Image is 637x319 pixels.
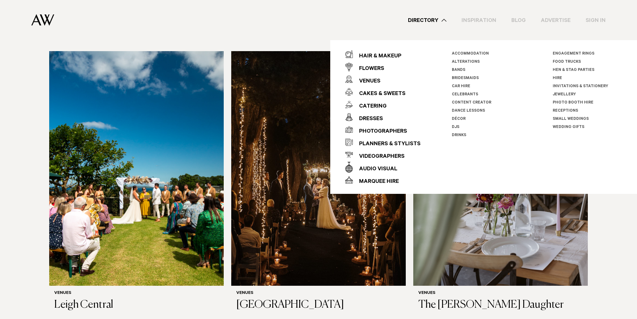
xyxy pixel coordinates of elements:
a: Invitations & Stationery [553,84,608,89]
a: Celebrants [452,93,478,97]
div: Catering [353,100,387,113]
a: Hen & Stag Parties [553,68,594,72]
a: Cakes & Sweets [345,86,420,98]
a: DJs [452,125,459,130]
a: Marquee Hire [345,173,420,186]
a: Engagement Rings [553,52,594,56]
a: Décor [452,117,466,121]
a: Planners & Stylists [345,136,420,148]
img: Auckland Weddings Logo [31,14,54,26]
div: Flowers [353,63,384,75]
a: Blue sky wedding venue Auckland Venues Leigh Central [49,51,224,316]
a: Dresses [345,111,420,123]
h6: Venues [54,291,219,296]
a: Food Trucks [553,60,581,64]
a: Bands [452,68,465,72]
a: Hire [553,76,562,81]
a: Advertise [533,16,578,24]
a: Alterations [452,60,480,64]
div: Hair & Makeup [353,50,401,63]
div: Venues [353,75,380,88]
a: Blog [504,16,533,24]
a: Photographers [345,123,420,136]
div: Marquee Hire [353,176,399,188]
a: Dance Lessons [452,109,485,113]
div: Cakes & Sweets [353,88,405,100]
a: Sign In [578,16,613,24]
a: Venues [345,73,420,86]
a: Jewellery [553,93,576,97]
a: Audio Visual [345,161,420,173]
h3: The [PERSON_NAME] Daughter [418,299,583,311]
a: Receptions [553,109,578,113]
a: Flowers [345,61,420,73]
div: Videographers [353,151,405,163]
h6: Venues [236,291,401,296]
a: Hair & Makeup [345,48,420,61]
a: Accommodation [452,52,489,56]
a: Drinks [452,133,466,138]
div: Planners & Stylists [353,138,420,151]
img: Blue sky wedding venue Auckland [49,51,224,286]
a: Bridesmaids [452,76,479,81]
a: Wedding Gifts [553,125,584,130]
h3: [GEOGRAPHIC_DATA] [236,299,401,311]
a: Content Creator [452,101,491,105]
div: Audio Visual [353,163,397,176]
h6: Venues [418,291,583,296]
a: Directory [400,16,454,24]
a: Catering [345,98,420,111]
a: Car Hire [452,84,470,89]
img: Auckland Weddings Venues | Kumeu Valley Estate [231,51,406,286]
a: Videographers [345,148,420,161]
h3: Leigh Central [54,299,219,311]
div: Photographers [353,125,407,138]
a: Auckland Weddings Venues | Kumeu Valley Estate Venues [GEOGRAPHIC_DATA] [231,51,406,316]
a: Photo Booth Hire [553,101,593,105]
a: Inspiration [454,16,504,24]
div: Dresses [353,113,383,125]
a: Small Weddings [553,117,589,121]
